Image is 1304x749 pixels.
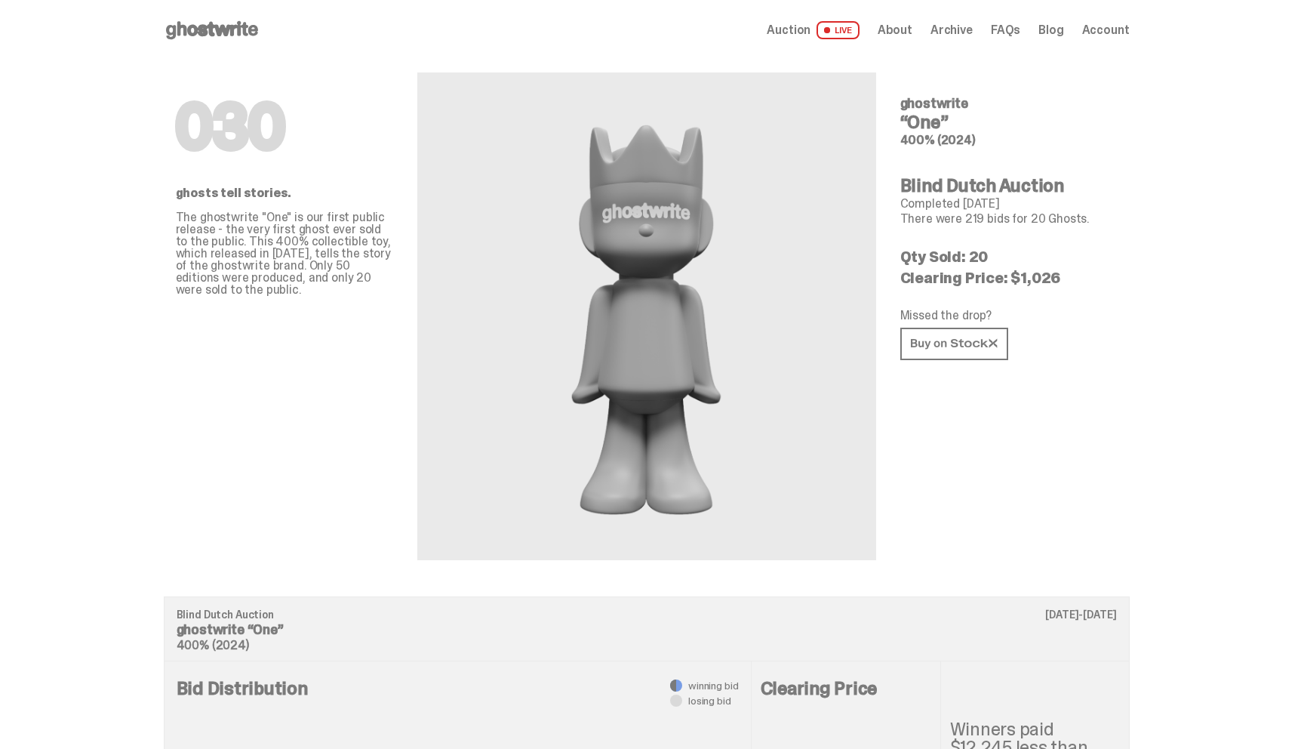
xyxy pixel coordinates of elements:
[991,24,1020,36] a: FAQs
[176,97,393,157] h1: 030
[761,680,931,698] h4: Clearing Price
[930,24,973,36] a: Archive
[900,213,1118,225] p: There were 219 bids for 20 Ghosts.
[767,21,859,39] a: Auction LIVE
[900,310,1118,322] p: Missed the drop?
[900,94,968,113] span: ghostwrite
[530,109,763,524] img: ghostwrite&ldquo;One&rdquo;
[900,132,976,148] span: 400% (2024)
[900,198,1118,210] p: Completed [DATE]
[878,24,912,36] a: About
[688,680,738,691] span: winning bid
[767,24,810,36] span: Auction
[177,680,739,746] h4: Bid Distribution
[177,623,1117,636] p: ghostwrite “One”
[1082,24,1130,36] a: Account
[1045,609,1116,620] p: [DATE]-[DATE]
[177,609,1117,620] p: Blind Dutch Auction
[176,211,393,296] p: The ghostwrite "One" is our first public release - the very first ghost ever sold to the public. ...
[900,270,1118,285] p: Clearing Price: $1,026
[817,21,860,39] span: LIVE
[1038,24,1063,36] a: Blog
[688,695,731,706] span: losing bid
[176,187,393,199] p: ghosts tell stories.
[900,249,1118,264] p: Qty Sold: 20
[900,113,1118,131] h4: “One”
[177,637,249,653] span: 400% (2024)
[900,177,1118,195] h4: Blind Dutch Auction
